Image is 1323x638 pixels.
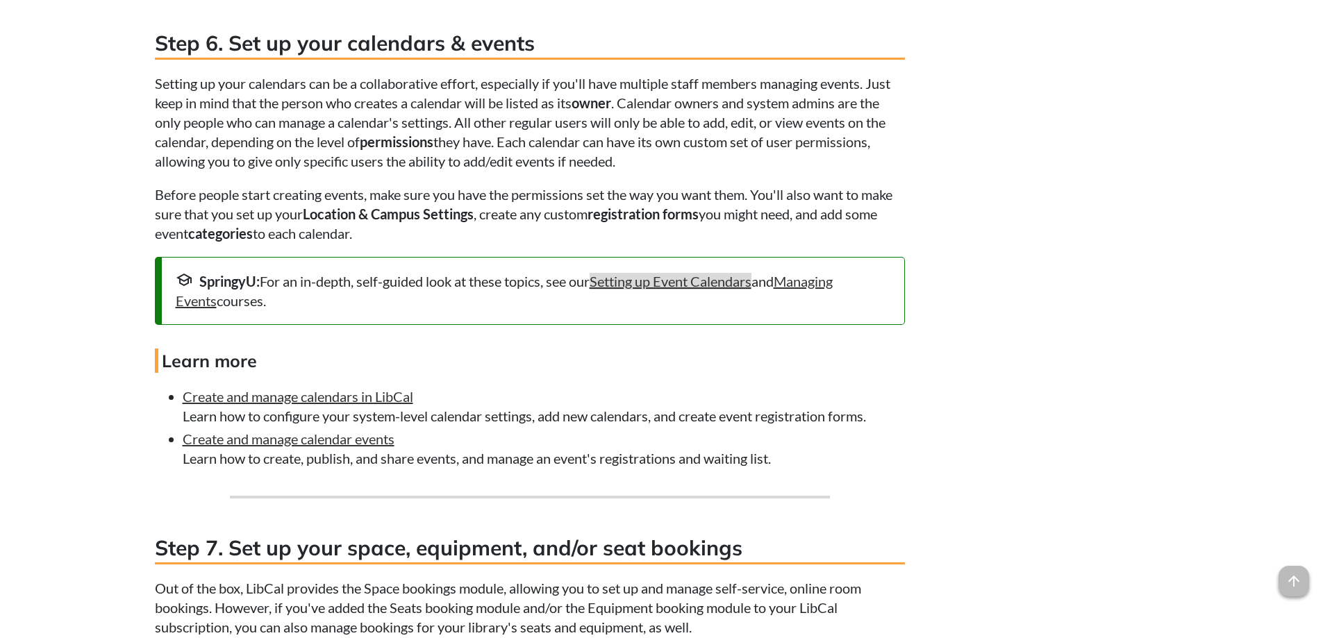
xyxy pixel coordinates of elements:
[155,349,905,373] h4: Learn more
[183,388,413,405] a: Create and manage calendars in LibCal
[590,273,751,289] a: Setting up Event Calendars
[572,94,611,111] strong: owner
[155,74,905,171] p: Setting up your calendars can be a collaborative effort, especially if you'll have multiple staff...
[155,185,905,243] p: Before people start creating events, make sure you have the permissions set the way you want them...
[360,133,433,150] strong: permissions
[183,387,905,426] li: Learn how to configure your system-level calendar settings, add new calendars, and create event r...
[183,430,394,447] a: Create and manage calendar events
[176,271,890,310] div: For an in-depth, self-guided look at these topics, see our and courses.
[183,429,905,468] li: Learn how to create, publish, and share events, and manage an event's registrations and waiting l...
[155,533,905,564] h3: Step 7. Set up your space, equipment, and/or seat bookings
[155,28,905,60] h3: Step 6. Set up your calendars & events
[199,273,260,289] strong: SpringyU:
[588,205,699,222] strong: registration forms
[188,225,253,242] strong: categories
[155,578,905,637] p: Out of the box, LibCal provides the Space bookings module, allowing you to set up and manage self...
[1279,567,1309,584] a: arrow_upward
[303,205,474,222] strong: Location & Campus Settings
[176,271,192,288] span: school
[1279,566,1309,596] span: arrow_upward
